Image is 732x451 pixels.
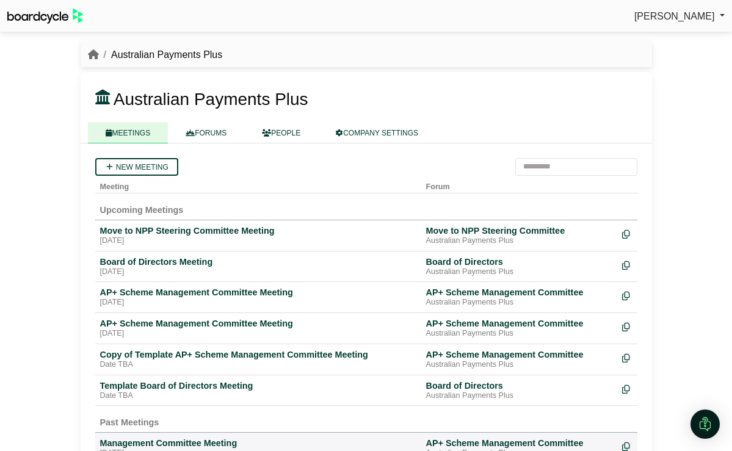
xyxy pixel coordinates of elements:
[634,11,715,21] span: [PERSON_NAME]
[100,318,416,329] div: AP+ Scheme Management Committee Meeting
[100,349,416,370] a: Copy of Template AP+ Scheme Management Committee Meeting Date TBA
[426,256,612,267] div: Board of Directors
[95,158,178,176] a: New meeting
[100,225,416,236] div: Move to NPP Steering Committee Meeting
[426,391,612,401] div: Australian Payments Plus
[426,225,612,246] a: Move to NPP Steering Committee Australian Payments Plus
[88,122,169,143] a: MEETINGS
[426,287,612,308] a: AP+ Scheme Management Committee Australian Payments Plus
[114,90,308,109] span: Australian Payments Plus
[426,329,612,339] div: Australian Payments Plus
[88,47,223,63] nav: breadcrumb
[168,122,244,143] a: FORUMS
[421,176,617,193] th: Forum
[622,256,632,273] div: Make a copy
[426,380,612,391] div: Board of Directors
[100,391,416,401] div: Date TBA
[100,329,416,339] div: [DATE]
[622,349,632,366] div: Make a copy
[622,225,632,242] div: Make a copy
[7,9,83,24] img: BoardcycleBlackGreen-aaafeed430059cb809a45853b8cf6d952af9d84e6e89e1f1685b34bfd5cb7d64.svg
[100,236,416,246] div: [DATE]
[690,410,720,439] div: Open Intercom Messenger
[426,318,612,329] div: AP+ Scheme Management Committee
[426,438,612,449] div: AP+ Scheme Management Committee
[100,225,416,246] a: Move to NPP Steering Committee Meeting [DATE]
[95,176,421,193] th: Meeting
[100,256,416,277] a: Board of Directors Meeting [DATE]
[426,256,612,277] a: Board of Directors Australian Payments Plus
[100,380,416,401] a: Template Board of Directors Meeting Date TBA
[426,349,612,370] a: AP+ Scheme Management Committee Australian Payments Plus
[100,287,416,298] div: AP+ Scheme Management Committee Meeting
[622,318,632,334] div: Make a copy
[100,318,416,339] a: AP+ Scheme Management Committee Meeting [DATE]
[426,267,612,277] div: Australian Payments Plus
[426,225,612,236] div: Move to NPP Steering Committee
[99,47,223,63] li: Australian Payments Plus
[100,438,416,449] div: Management Committee Meeting
[426,298,612,308] div: Australian Payments Plus
[426,360,612,370] div: Australian Payments Plus
[100,380,416,391] div: Template Board of Directors Meeting
[622,287,632,303] div: Make a copy
[244,122,318,143] a: PEOPLE
[100,287,416,308] a: AP+ Scheme Management Committee Meeting [DATE]
[622,380,632,397] div: Make a copy
[426,349,612,360] div: AP+ Scheme Management Committee
[426,318,612,339] a: AP+ Scheme Management Committee Australian Payments Plus
[426,287,612,298] div: AP+ Scheme Management Committee
[100,298,416,308] div: [DATE]
[426,236,612,246] div: Australian Payments Plus
[95,193,637,220] td: Upcoming Meetings
[100,256,416,267] div: Board of Directors Meeting
[100,349,416,360] div: Copy of Template AP+ Scheme Management Committee Meeting
[100,267,416,277] div: [DATE]
[426,380,612,401] a: Board of Directors Australian Payments Plus
[100,360,416,370] div: Date TBA
[634,9,725,24] a: [PERSON_NAME]
[95,406,637,433] td: Past Meetings
[318,122,436,143] a: COMPANY SETTINGS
